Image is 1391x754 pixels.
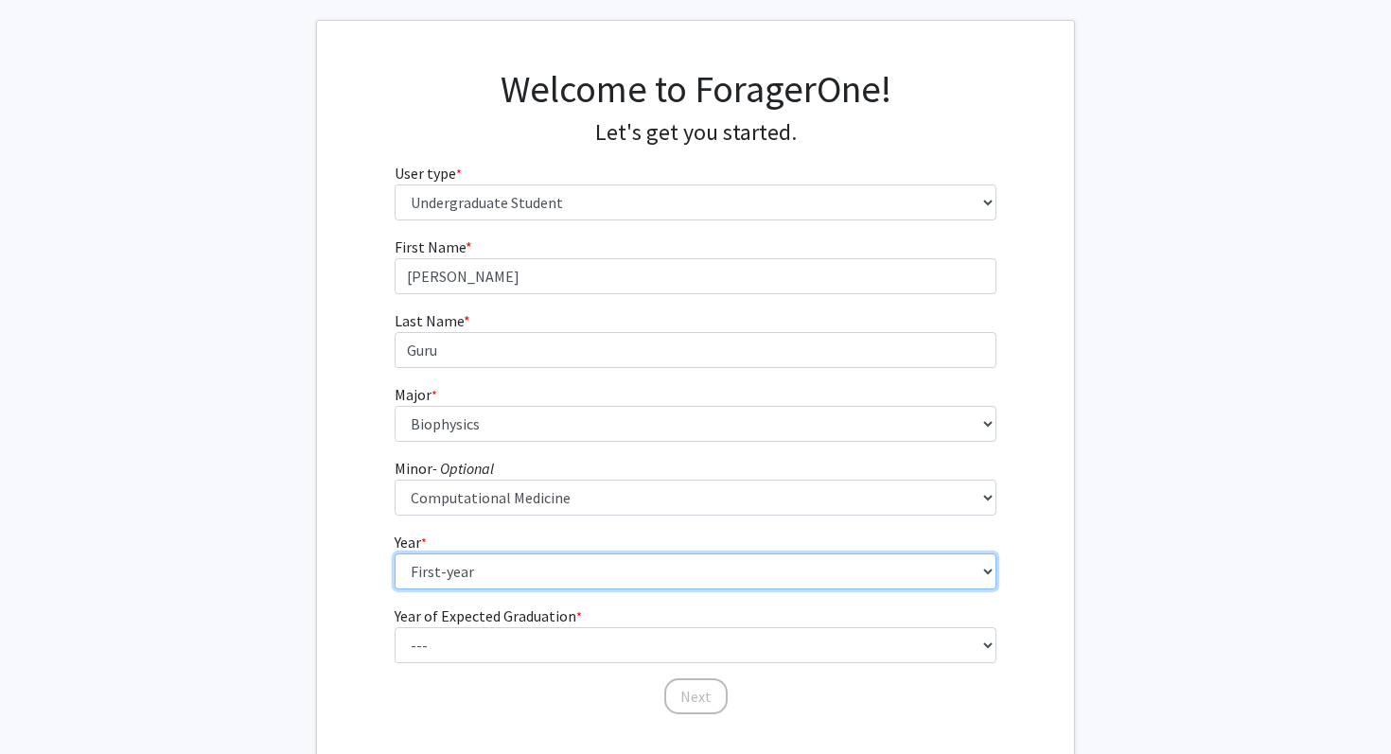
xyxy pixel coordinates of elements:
[395,162,462,184] label: User type
[395,311,464,330] span: Last Name
[395,605,582,627] label: Year of Expected Graduation
[395,237,466,256] span: First Name
[432,459,494,478] i: - Optional
[395,457,494,480] label: Minor
[395,383,437,406] label: Major
[664,678,728,714] button: Next
[395,531,427,553] label: Year
[395,119,997,147] h4: Let's get you started.
[14,669,80,740] iframe: Chat
[395,66,997,112] h1: Welcome to ForagerOne!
